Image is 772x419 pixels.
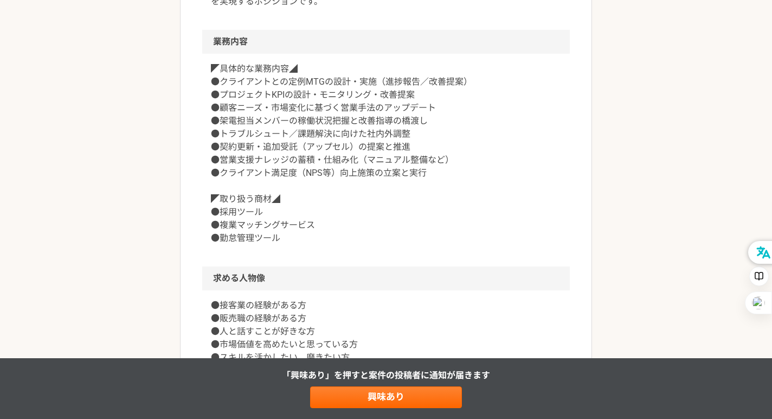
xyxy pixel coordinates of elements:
a: 興味あり [310,386,462,408]
h2: 業務内容 [202,30,570,54]
h2: 求める人物像 [202,266,570,290]
p: 「興味あり」を押すと 案件の投稿者に通知が届きます [282,369,490,382]
p: ●接客業の経験がある方 ●販売職の経験がある方 ●人と話すことが好きな方 ●市場価値を高めたいと思っている方 ●スキルを活かしたい、磨きたい方 [211,299,561,364]
p: ◤具体的な業務内容◢ ●クライアントとの定例MTGの設計・実施（進捗報告／改善提案） ●プロジェクトKPIの設計・モニタリング・改善提案 ●顧客ニーズ・市場変化に基づく営業手法のアップデート ●... [211,62,561,245]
